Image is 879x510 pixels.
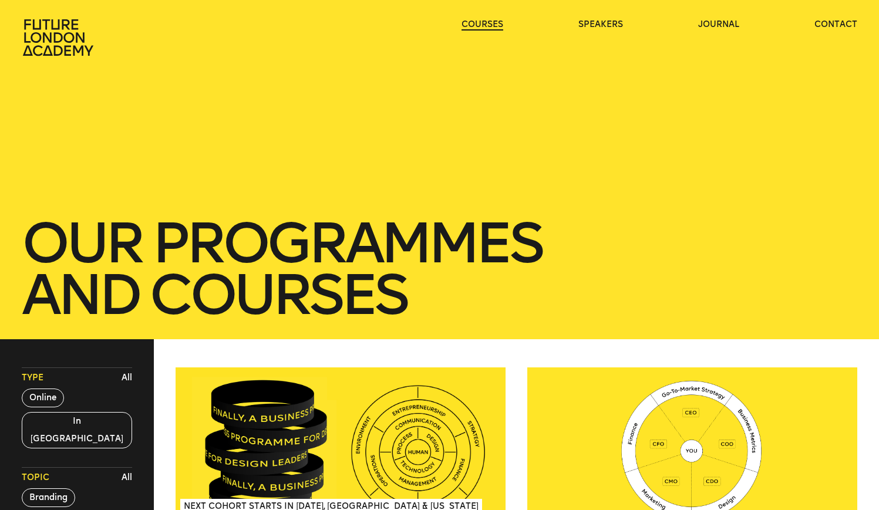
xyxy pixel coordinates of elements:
[22,412,132,448] button: In [GEOGRAPHIC_DATA]
[462,19,503,31] a: courses
[578,19,623,31] a: speakers
[814,19,857,31] a: contact
[22,217,857,320] h1: our Programmes and courses
[22,488,75,507] button: Branding
[22,472,49,484] span: Topic
[698,19,739,31] a: journal
[22,372,43,384] span: Type
[119,369,135,387] button: All
[119,469,135,487] button: All
[22,389,64,407] button: Online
